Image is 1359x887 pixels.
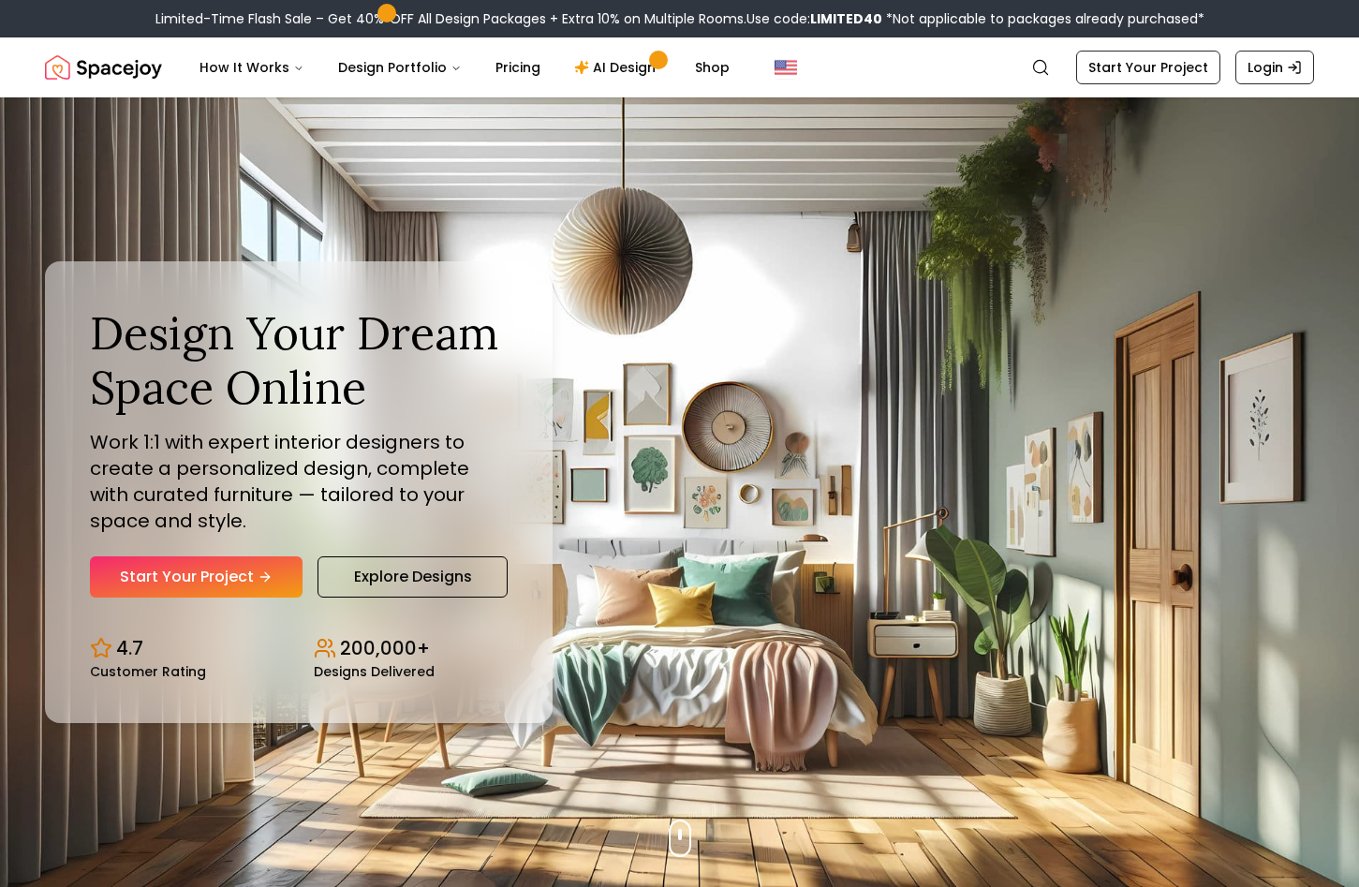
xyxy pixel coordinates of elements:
[810,9,882,28] b: LIMITED40
[480,49,555,86] a: Pricing
[45,49,162,86] a: Spacejoy
[882,9,1204,28] span: *Not applicable to packages already purchased*
[559,49,676,86] a: AI Design
[746,9,882,28] span: Use code:
[90,306,508,414] h1: Design Your Dream Space Online
[90,429,508,534] p: Work 1:1 with expert interior designers to create a personalized design, complete with curated fu...
[680,49,745,86] a: Shop
[116,635,143,661] p: 4.7
[90,620,508,678] div: Design stats
[90,665,206,678] small: Customer Rating
[155,9,1204,28] div: Limited-Time Flash Sale – Get 40% OFF All Design Packages + Extra 10% on Multiple Rooms.
[314,665,435,678] small: Designs Delivered
[775,56,797,79] img: United States
[318,556,508,598] a: Explore Designs
[45,37,1314,97] nav: Global
[340,635,430,661] p: 200,000+
[1235,51,1314,84] a: Login
[45,49,162,86] img: Spacejoy Logo
[1076,51,1220,84] a: Start Your Project
[185,49,745,86] nav: Main
[90,556,303,598] a: Start Your Project
[323,49,477,86] button: Design Portfolio
[185,49,319,86] button: How It Works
